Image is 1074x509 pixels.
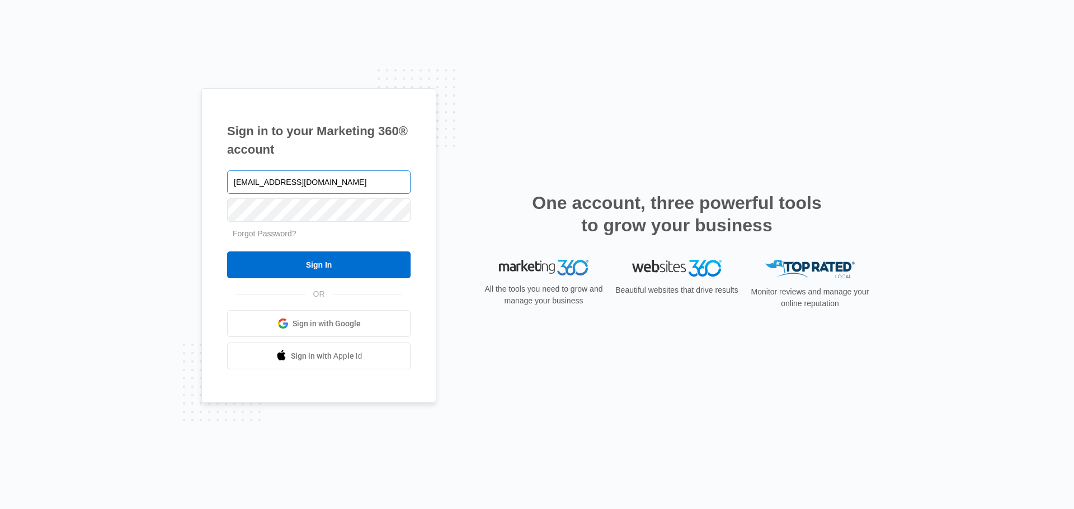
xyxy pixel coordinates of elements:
img: Marketing 360 [499,260,588,275]
span: Sign in with Google [293,318,361,330]
p: All the tools you need to grow and manage your business [481,283,606,307]
a: Sign in with Google [227,310,411,337]
p: Monitor reviews and manage your online reputation [747,286,873,310]
img: Websites 360 [632,260,722,276]
a: Forgot Password? [233,229,296,238]
a: Sign in with Apple Id [227,342,411,369]
span: OR [305,288,333,300]
h2: One account, three powerful tools to grow your business [529,192,825,236]
span: Sign in with Apple Id [291,350,362,362]
h1: Sign in to your Marketing 360® account [227,122,411,159]
p: Beautiful websites that drive results [614,284,739,296]
input: Sign In [227,251,411,278]
img: Top Rated Local [765,260,855,278]
input: Email [227,170,411,194]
